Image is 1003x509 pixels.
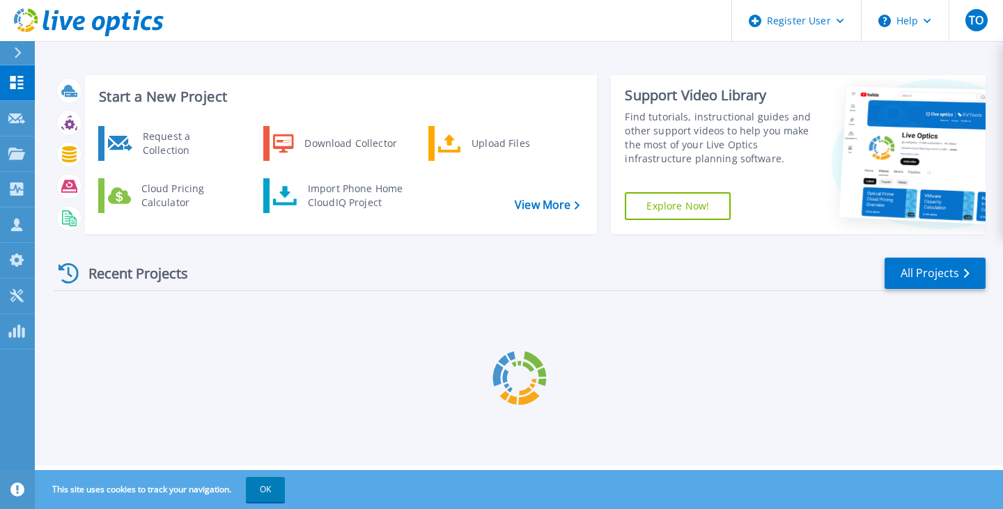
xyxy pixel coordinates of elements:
[38,477,285,502] span: This site uses cookies to track your navigation.
[297,130,403,157] div: Download Collector
[134,182,238,210] div: Cloud Pricing Calculator
[625,192,731,220] a: Explore Now!
[263,126,406,161] a: Download Collector
[625,86,812,104] div: Support Video Library
[54,256,207,290] div: Recent Projects
[98,126,241,161] a: Request a Collection
[969,15,983,26] span: TO
[301,182,410,210] div: Import Phone Home CloudIQ Project
[136,130,238,157] div: Request a Collection
[515,198,580,212] a: View More
[99,89,580,104] h3: Start a New Project
[98,178,241,213] a: Cloud Pricing Calculator
[428,126,571,161] a: Upload Files
[465,130,568,157] div: Upload Files
[885,258,986,289] a: All Projects
[246,477,285,502] button: OK
[625,110,812,166] div: Find tutorials, instructional guides and other support videos to help you make the most of your L...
